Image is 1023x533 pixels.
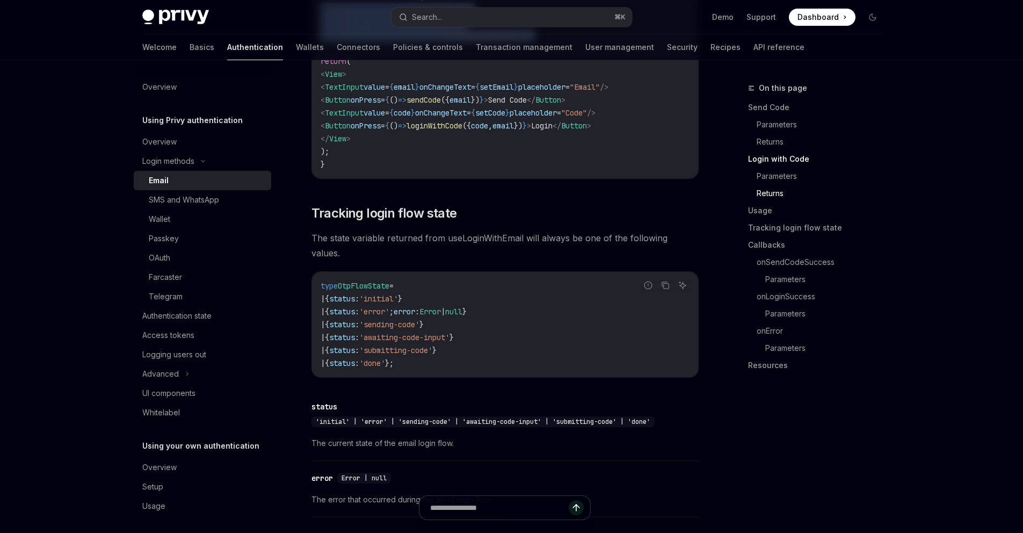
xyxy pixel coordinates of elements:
[321,333,325,342] span: |
[394,82,415,92] span: email
[142,329,194,342] div: Access tokens
[142,348,206,361] div: Logging users out
[407,95,441,105] span: sendCode
[570,82,600,92] span: "Email"
[325,108,364,118] span: TextInput
[149,251,170,264] div: OAuth
[227,34,283,60] a: Authentication
[355,294,359,304] span: :
[389,95,398,105] span: ()
[797,12,839,23] span: Dashboard
[355,358,359,368] span: :
[142,155,194,168] div: Login methods
[296,34,324,60] a: Wallets
[190,34,214,60] a: Basics
[757,116,890,133] a: Parameters
[325,320,329,329] span: {
[385,82,389,92] span: =
[676,278,690,292] button: Ask AI
[398,95,407,105] span: =>
[765,271,890,288] a: Parameters
[149,213,170,226] div: Wallet
[600,82,608,92] span: />
[445,307,462,316] span: null
[134,268,271,287] a: Farcaster
[351,95,381,105] span: onPress
[759,82,807,95] span: On this page
[565,82,570,92] span: =
[667,34,698,60] a: Security
[462,307,467,316] span: }
[325,345,329,355] span: {
[142,500,165,513] div: Usage
[329,134,346,143] span: View
[531,121,553,131] span: Login
[484,95,488,105] span: >
[321,147,329,156] span: );
[364,82,385,92] span: value
[142,34,177,60] a: Welcome
[748,219,890,236] a: Tracking login flow state
[142,309,212,322] div: Authentication state
[523,121,527,131] span: }
[389,281,394,291] span: =
[471,95,480,105] span: })
[748,236,890,254] a: Callbacks
[142,368,179,380] div: Advanced
[505,108,510,118] span: }
[757,133,890,150] a: Returns
[415,82,419,92] span: }
[134,403,271,422] a: Whitelabel
[321,108,325,118] span: <
[441,307,445,316] span: |
[321,95,325,105] span: <
[748,99,890,116] a: Send Code
[789,9,855,26] a: Dashboard
[142,480,163,493] div: Setup
[748,150,890,168] a: Login with Code
[587,108,596,118] span: />
[614,13,626,21] span: ⌘ K
[321,345,325,355] span: |
[398,294,402,304] span: }
[149,271,182,284] div: Farcaster
[488,95,527,105] span: Send Code
[134,326,271,345] a: Access tokens
[321,358,325,368] span: |
[311,437,699,450] span: The current state of the email login flow.
[321,82,325,92] span: <
[419,307,441,316] span: Error
[514,121,523,131] span: })
[337,34,380,60] a: Connectors
[134,210,271,229] a: Wallet
[757,322,890,340] a: onError
[142,387,195,400] div: UI components
[355,333,359,342] span: :
[748,202,890,219] a: Usage
[765,340,890,357] a: Parameters
[134,248,271,268] a: OAuth
[475,108,505,118] span: setCode
[864,9,881,26] button: Toggle dark mode
[346,56,351,66] span: (
[329,294,355,304] span: status
[149,174,169,187] div: Email
[359,294,398,304] span: 'initial'
[385,358,394,368] span: };
[748,357,890,374] a: Resources
[142,10,209,25] img: dark logo
[325,307,329,316] span: {
[710,34,741,60] a: Recipes
[134,306,271,326] a: Authentication state
[441,95,449,105] span: ({
[757,168,890,185] a: Parameters
[407,121,462,131] span: loginWithCode
[329,333,355,342] span: status
[476,34,572,60] a: Transaction management
[557,108,561,118] span: =
[419,320,424,329] span: }
[393,34,463,60] a: Policies & controls
[471,108,475,118] span: {
[316,417,650,426] span: 'initial' | 'error' | 'sending-code' | 'awaiting-code-input' | 'submitting-code' | 'done'
[359,320,419,329] span: 'sending-code'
